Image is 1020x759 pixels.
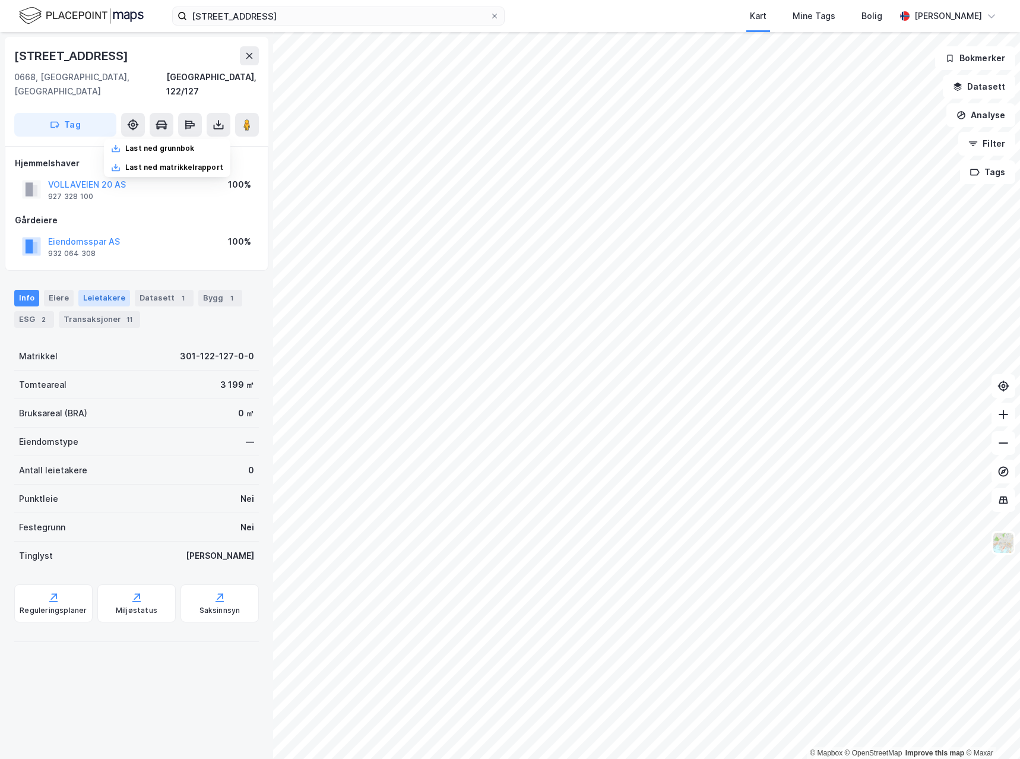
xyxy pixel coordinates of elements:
div: 100% [228,235,251,249]
div: Datasett [135,290,194,306]
div: 0 ㎡ [238,406,254,420]
div: 0 [248,463,254,477]
img: logo.f888ab2527a4732fd821a326f86c7f29.svg [19,5,144,26]
div: Transaksjoner [59,311,140,328]
div: [STREET_ADDRESS] [14,46,131,65]
div: ESG [14,311,54,328]
div: Matrikkel [19,349,58,363]
div: Last ned grunnbok [125,144,194,153]
div: Festegrunn [19,520,65,535]
div: Reguleringsplaner [20,606,87,615]
div: [PERSON_NAME] [914,9,982,23]
div: Hjemmelshaver [15,156,258,170]
div: Bruksareal (BRA) [19,406,87,420]
div: Antall leietakere [19,463,87,477]
div: 1 [177,292,189,304]
button: Bokmerker [935,46,1015,70]
div: Tomteareal [19,378,66,392]
div: Mine Tags [793,9,835,23]
div: 1 [226,292,237,304]
iframe: Chat Widget [961,702,1020,759]
div: Eiere [44,290,74,306]
button: Datasett [943,75,1015,99]
a: Improve this map [905,749,964,757]
div: Miljøstatus [116,606,157,615]
div: Gårdeiere [15,213,258,227]
div: Last ned matrikkelrapport [125,163,223,172]
div: [PERSON_NAME] [186,549,254,563]
div: Leietakere [78,290,130,306]
a: Mapbox [810,749,842,757]
div: 927 328 100 [48,192,93,201]
div: Info [14,290,39,306]
div: Punktleie [19,492,58,506]
div: 932 064 308 [48,249,96,258]
input: Søk på adresse, matrikkel, gårdeiere, leietakere eller personer [187,7,490,25]
div: 2 [37,314,49,325]
div: [GEOGRAPHIC_DATA], 122/127 [166,70,259,99]
div: — [246,435,254,449]
div: Nei [240,492,254,506]
a: OpenStreetMap [845,749,902,757]
div: Eiendomstype [19,435,78,449]
div: Kart [750,9,766,23]
div: 11 [123,314,135,325]
button: Analyse [946,103,1015,127]
div: Bygg [198,290,242,306]
button: Filter [958,132,1015,156]
div: Bolig [861,9,882,23]
div: 0668, [GEOGRAPHIC_DATA], [GEOGRAPHIC_DATA] [14,70,166,99]
button: Tags [960,160,1015,184]
div: Nei [240,520,254,535]
div: 301-122-127-0-0 [180,349,254,363]
div: 3 199 ㎡ [220,378,254,392]
div: 100% [228,178,251,192]
div: Tinglyst [19,549,53,563]
div: Saksinnsyn [199,606,240,615]
img: Z [992,532,1015,554]
button: Tag [14,113,116,137]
